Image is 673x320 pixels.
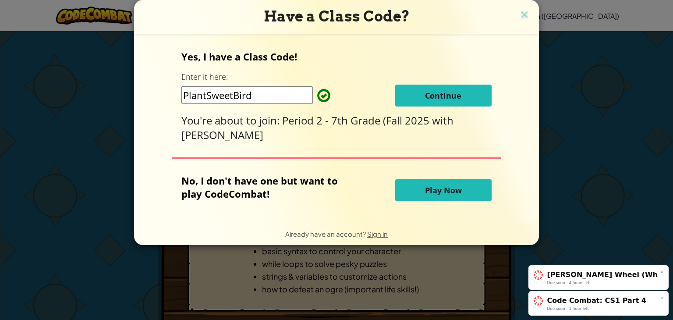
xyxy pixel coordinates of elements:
p: No, I don't have one but want to play CodeCombat! [181,174,351,200]
span: Already have an account? [285,230,367,238]
span: Period 2 - 7th Grade (Fall 2025 [282,113,432,128]
span: Continue [425,90,461,101]
span: with [432,113,453,128]
label: Enter it here: [181,71,228,82]
img: close icon [519,9,530,22]
span: Play Now [425,185,462,196]
span: You're about to join: [181,113,282,128]
p: Yes, I have a Class Code! [181,50,491,63]
button: Play Now [395,179,492,201]
button: Continue [395,85,492,107]
a: Sign in [367,230,388,238]
span: [PERSON_NAME] [181,128,263,142]
span: Have a Class Code? [264,7,410,25]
